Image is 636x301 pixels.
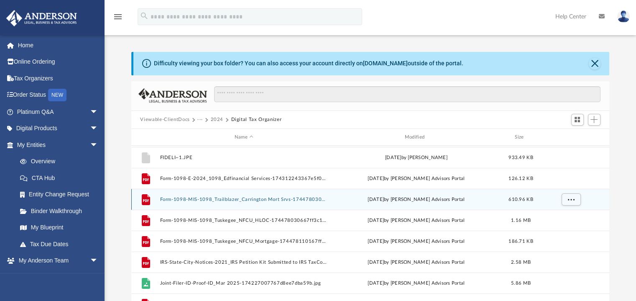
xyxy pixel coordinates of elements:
a: Tax Due Dates [12,236,111,252]
i: search [140,11,149,21]
a: My Entitiesarrow_drop_down [6,136,111,153]
span: arrow_drop_down [90,120,107,137]
button: Digital Tax Organizer [231,116,281,123]
span: 5.86 MB [511,281,531,286]
div: id [541,134,600,141]
img: User Pic [617,10,630,23]
button: 2024 [210,116,223,123]
button: Form-1098-E-2024_1098_Edfinancial Services-174312243367e5f001be67a.pdf [160,176,328,181]
a: Online Ordering [6,54,111,70]
a: Platinum Q&Aarrow_drop_down [6,103,111,120]
button: Form-1098-MIS-1098_Trailblazer_Carrington Mort Srvs-174478030667ff3c1201859.pdf [160,197,328,202]
div: Modified [332,134,500,141]
div: [DATE] by [PERSON_NAME] [332,154,501,162]
a: Home [6,37,111,54]
span: arrow_drop_down [90,252,107,270]
div: [DATE] by [PERSON_NAME] Advisors Portal [332,175,501,183]
button: Form-1098-MIS-1098_Tuskegee_NFCU_Mortgage-174478110167ff3f2d62ff8.pdf [160,239,328,244]
span: arrow_drop_down [90,136,107,154]
span: 610.96 KB [508,197,533,202]
div: [DATE] by [PERSON_NAME] Advisors Portal [332,196,501,203]
a: [DOMAIN_NAME] [363,60,408,67]
button: More options [561,193,580,206]
img: Anderson Advisors Platinum Portal [4,10,79,26]
button: Joint-Filer-ID-Proof-ID_Mar 2025-174227007767d8ee7dba59b.jpg [160,280,328,286]
a: Tax Organizers [6,70,111,87]
span: 126.12 KB [508,176,533,181]
a: Binder Walkthrough [12,203,111,219]
button: Switch to Grid View [571,114,584,126]
div: [DATE] by [PERSON_NAME] Advisors Portal [332,259,501,266]
div: Name [159,134,328,141]
div: Size [504,134,537,141]
div: Difficulty viewing your box folder? You can also access your account directly on outside of the p... [154,59,463,68]
a: Entity Change Request [12,186,111,203]
div: id [135,134,156,141]
a: Overview [12,153,111,170]
button: Close [589,58,600,69]
button: FIDELI~1.JPE [160,155,328,160]
button: Viewable-ClientDocs [140,116,189,123]
a: Order StatusNEW [6,87,111,104]
div: [DATE] by [PERSON_NAME] Advisors Portal [332,280,501,287]
div: NEW [48,89,66,101]
button: IRS-State-City-Notices-2021_IRS Petition Kit Submitted to IRS TaxCourt-1750046448684f96f07812f.pdf [160,260,328,265]
i: menu [113,12,123,22]
span: 933.49 KB [508,155,533,160]
a: My Anderson Team [12,269,102,286]
a: Digital Productsarrow_drop_down [6,120,111,137]
span: 2.58 MB [511,260,531,265]
button: Form-1098-MIS-1098_Tuskegee_NFCU_HLOC-174478030667ff3c1206290.pdf [160,218,328,223]
div: [DATE] by [PERSON_NAME] Advisors Portal [332,238,501,245]
span: arrow_drop_down [90,103,107,121]
button: ··· [197,116,203,123]
a: My Anderson Teamarrow_drop_down [6,252,107,269]
button: Add [588,114,600,126]
div: [DATE] by [PERSON_NAME] Advisors Portal [332,217,501,224]
input: Search files and folders [214,86,600,102]
span: 1.16 MB [511,218,531,223]
a: menu [113,16,123,22]
span: 186.71 KB [508,239,533,244]
a: My Blueprint [12,219,107,236]
a: CTA Hub [12,170,111,186]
